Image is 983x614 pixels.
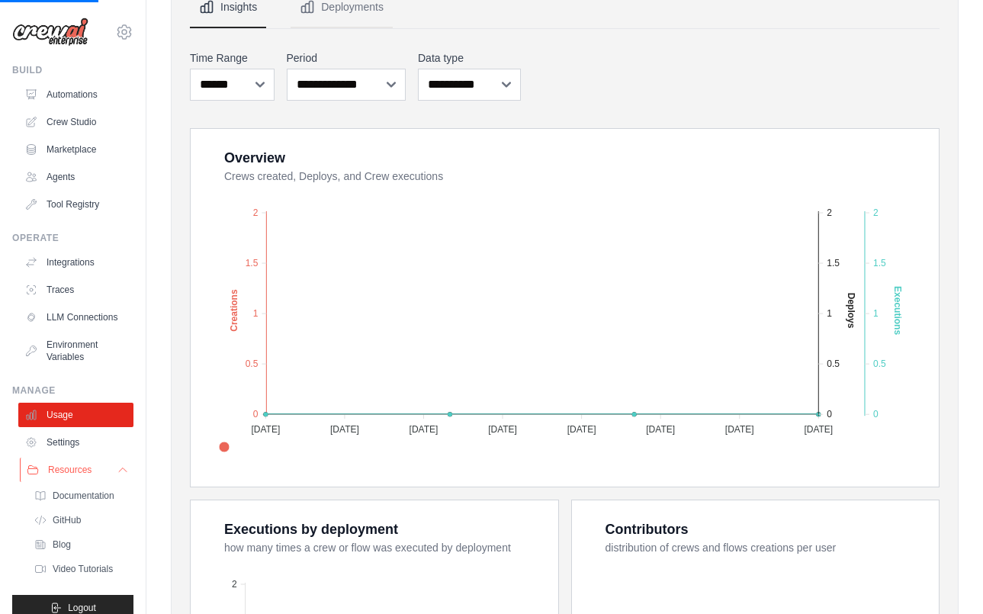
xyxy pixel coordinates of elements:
dt: how many times a crew or flow was executed by deployment [224,540,540,555]
dt: Crews created, Deploys, and Crew executions [224,169,920,184]
a: Usage [18,403,133,427]
tspan: [DATE] [251,424,280,435]
label: Period [287,50,406,66]
tspan: 0 [253,409,259,420]
text: Creations [229,289,239,332]
tspan: [DATE] [488,424,517,435]
div: Contributors [606,519,689,540]
span: Documentation [53,490,114,502]
a: LLM Connections [18,305,133,330]
div: Build [12,64,133,76]
text: Executions [892,286,903,335]
a: Agents [18,165,133,189]
img: Logo [12,18,88,47]
tspan: 0 [827,409,832,420]
a: GitHub [27,510,133,531]
span: Blog [53,538,71,551]
a: Crew Studio [18,110,133,134]
tspan: 1.5 [873,258,886,268]
tspan: 1.5 [827,258,840,268]
a: Environment Variables [18,333,133,369]
span: GitHub [53,514,81,526]
a: Automations [18,82,133,107]
span: Video Tutorials [53,563,113,575]
span: Logout [68,602,96,614]
tspan: [DATE] [725,424,754,435]
tspan: [DATE] [804,424,833,435]
tspan: 2 [232,579,237,590]
tspan: 2 [253,207,259,218]
div: Executions by deployment [224,519,398,540]
div: Manage [12,384,133,397]
a: Documentation [27,485,133,506]
tspan: 2 [873,207,879,218]
a: Traces [18,278,133,302]
tspan: 1 [873,308,879,319]
a: Blog [27,534,133,555]
tspan: 1 [253,308,259,319]
tspan: 1.5 [246,258,259,268]
tspan: [DATE] [330,424,359,435]
a: Integrations [18,250,133,275]
dt: distribution of crews and flows creations per user [606,540,921,555]
a: Marketplace [18,137,133,162]
tspan: [DATE] [567,424,596,435]
button: Resources [20,458,135,482]
a: Tool Registry [18,192,133,217]
tspan: [DATE] [646,424,675,435]
tspan: 0 [873,409,879,420]
label: Time Range [190,50,275,66]
tspan: 1 [827,308,832,319]
tspan: 0.5 [246,358,259,369]
a: Video Tutorials [27,558,133,580]
span: Resources [48,464,92,476]
label: Data type [418,50,521,66]
a: Settings [18,430,133,455]
tspan: [DATE] [410,424,438,435]
div: Overview [224,147,285,169]
div: Operate [12,232,133,244]
tspan: 2 [827,207,832,218]
tspan: 0.5 [827,358,840,369]
text: Deploys [846,293,856,329]
tspan: 0.5 [873,358,886,369]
